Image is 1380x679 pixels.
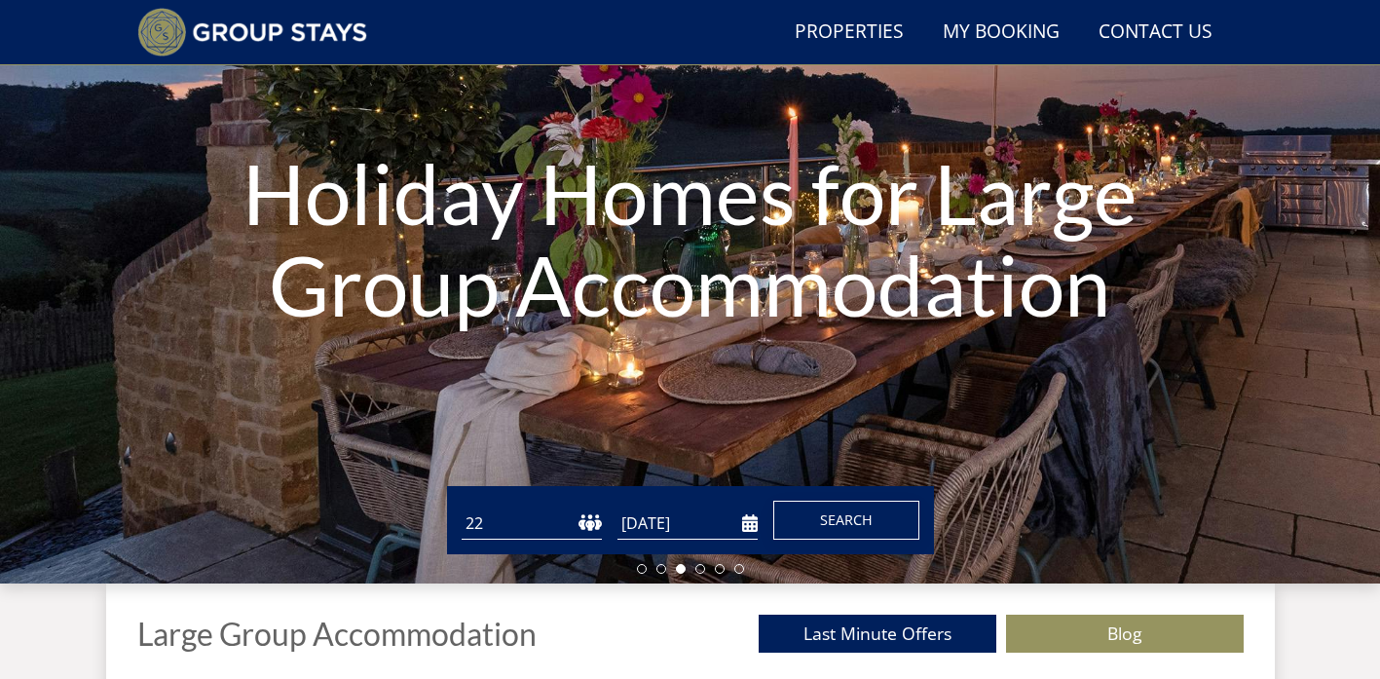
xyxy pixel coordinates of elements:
[1091,11,1220,55] a: Contact Us
[207,109,1174,369] h1: Holiday Homes for Large Group Accommodation
[137,617,537,651] h1: Large Group Accommodation
[759,615,996,653] a: Last Minute Offers
[820,510,873,529] span: Search
[935,11,1067,55] a: My Booking
[617,508,758,540] input: Arrival Date
[137,8,368,57] img: Group Stays
[787,11,912,55] a: Properties
[1006,615,1244,653] a: Blog
[773,501,919,540] button: Search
